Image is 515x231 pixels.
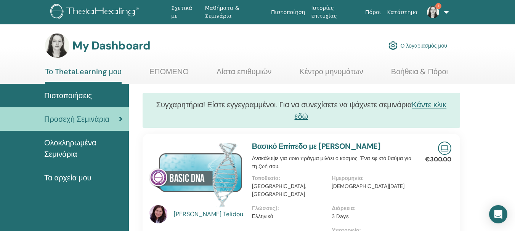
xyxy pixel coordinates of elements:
p: Τοποθεσία : [252,174,327,182]
p: 3 Days [332,212,407,220]
img: default.jpg [427,6,439,18]
span: Ολοκληρωμένα Σεμινάρια [44,137,123,160]
span: Πιστοποιήσεις [44,90,92,101]
div: Συγχαρητήρια! Είστε εγγεγραμμένοι. Για να συνεχίσετε να ψάχνετε σεμινάρια [143,93,460,128]
div: Open Intercom Messenger [489,205,507,223]
img: logo.png [50,4,141,21]
span: 1 [435,3,441,9]
img: Live Online Seminar [438,142,451,155]
p: [DEMOGRAPHIC_DATA][DATE] [332,182,407,190]
span: Τα αρχεία μου [44,172,91,183]
p: [GEOGRAPHIC_DATA], [GEOGRAPHIC_DATA] [252,182,327,198]
p: Ανακάλυψε για ποιο πράγμα μιλάει ο κόσμος. Ένα εφικτό θαύμα για τη ζωή σου... [252,155,412,170]
h3: My Dashboard [72,39,150,53]
a: Βασικό Επίπεδο με [PERSON_NAME] [252,141,381,151]
img: Βασικό Επίπεδο [149,142,243,207]
p: Ελληνικά [252,212,327,220]
a: Κατάστημα [384,5,420,19]
img: default.jpg [149,205,167,223]
a: Βοήθεια & Πόροι [391,67,448,82]
p: Διάρκεια : [332,204,407,212]
a: Σχετικά με [168,1,202,23]
p: €300.00 [425,155,451,164]
a: Το ThetaLearning μου [45,67,122,84]
a: Ιστορίες επιτυχίας [308,1,363,23]
a: [PERSON_NAME] Telidou [174,210,244,219]
img: cog.svg [388,39,398,52]
span: Προσεχή Σεμινάρια [44,113,109,125]
a: ΕΠΟΜΕΝΟ [149,67,189,82]
a: Πιστοποίηση [268,5,308,19]
img: default.jpg [45,33,69,58]
a: Λίστα επιθυμιών [217,67,271,82]
a: Πόροι [362,5,384,19]
a: Κέντρο μηνυμάτων [299,67,363,82]
a: Μαθήματα & Σεμινάρια [202,1,268,23]
p: Ημερομηνία : [332,174,407,182]
p: Γλώσσες) : [252,204,327,212]
a: Ο λογαριασμός μου [388,37,447,54]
